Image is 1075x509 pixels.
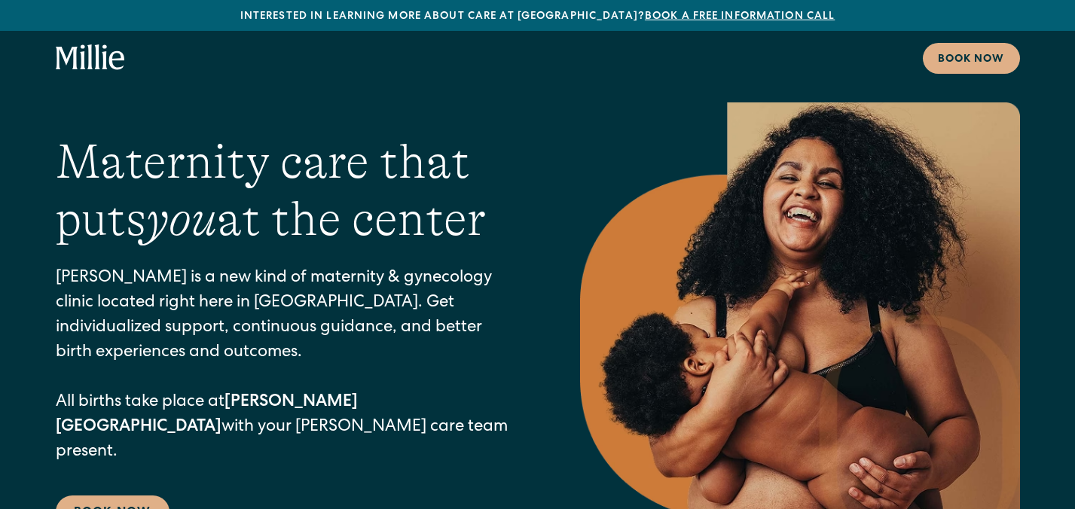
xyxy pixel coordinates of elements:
[56,267,520,465] p: [PERSON_NAME] is a new kind of maternity & gynecology clinic located right here in [GEOGRAPHIC_DA...
[645,11,835,22] a: Book a free information call
[56,133,520,249] h1: Maternity care that puts at the center
[923,43,1020,74] a: Book now
[146,192,217,246] em: you
[56,44,125,72] a: home
[938,52,1005,68] div: Book now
